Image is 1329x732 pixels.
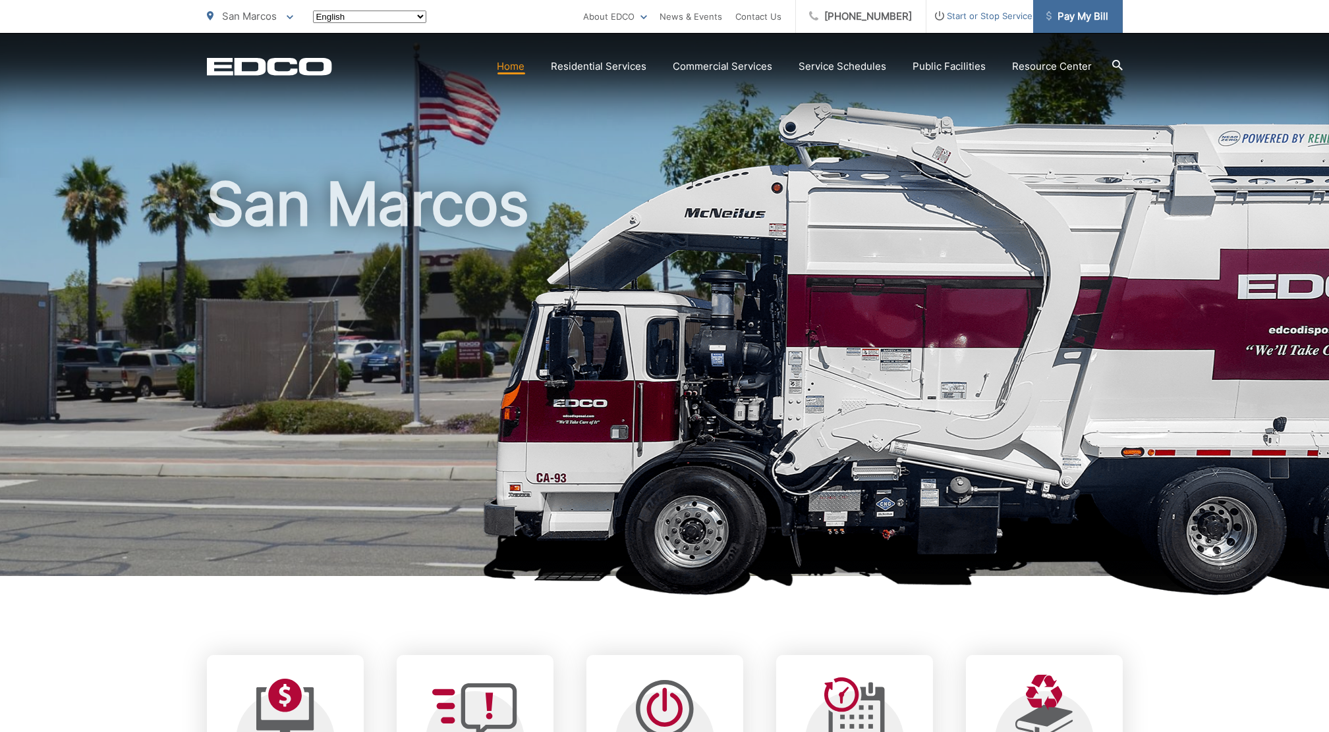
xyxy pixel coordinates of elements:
[673,59,773,74] a: Commercial Services
[497,59,525,74] a: Home
[584,9,647,24] a: About EDCO
[207,57,332,76] a: EDCD logo. Return to the homepage.
[207,171,1123,588] h1: San Marcos
[313,11,426,23] select: Select a language
[736,9,782,24] a: Contact Us
[1013,59,1092,74] a: Resource Center
[799,59,887,74] a: Service Schedules
[913,59,986,74] a: Public Facilities
[551,59,647,74] a: Residential Services
[660,9,723,24] a: News & Events
[1046,9,1109,24] span: Pay My Bill
[223,10,277,22] span: San Marcos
